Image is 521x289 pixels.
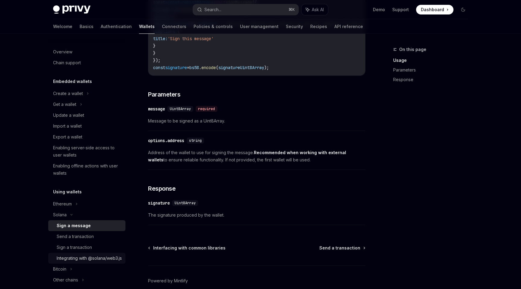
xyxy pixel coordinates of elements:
[48,121,125,132] a: Import a wallet
[148,278,188,284] a: Powered by Mintlify
[149,245,226,251] a: Interfacing with common libraries
[148,90,180,99] span: Parameters
[48,110,125,121] a: Update a wallet
[53,133,82,141] div: Export a wallet
[57,255,122,262] div: Integrating with @solana/web3.js
[334,19,363,34] a: API reference
[319,245,360,251] span: Send a transaction
[148,149,365,164] span: Address of the wallet to use for signing the message. to ensure reliable functionality. If not pr...
[373,7,385,13] a: Demo
[199,65,201,70] span: .
[153,50,156,56] span: }
[201,65,216,70] span: encode
[170,106,191,111] span: Uint8Array
[48,253,125,264] a: Integrating with @solana/web3.js
[53,122,82,130] div: Import a wallet
[48,242,125,253] a: Sign a transaction
[53,48,72,56] div: Overview
[216,65,218,70] span: (
[302,4,328,15] button: Ask AI
[218,65,264,70] span: signatureUint8Array
[139,19,155,34] a: Wallets
[80,19,93,34] a: Basics
[53,276,78,284] div: Other chains
[53,200,72,208] div: Ethereum
[289,7,295,12] span: ⌘ K
[48,142,125,160] a: Enabling server-side access to user wallets
[393,56,473,65] a: Usage
[175,201,196,205] span: Uint8Array
[421,7,444,13] span: Dashboard
[162,19,186,34] a: Connectors
[194,19,233,34] a: Policies & controls
[153,65,165,70] span: const
[187,65,189,70] span: =
[48,231,125,242] a: Send a transaction
[393,65,473,75] a: Parameters
[153,58,160,63] span: });
[148,138,184,144] div: options.address
[48,220,125,231] a: Sign a message
[53,101,76,108] div: Get a wallet
[189,65,199,70] span: bs58
[168,36,213,41] span: 'Sign this message'
[148,184,175,193] span: Response
[53,188,82,195] h5: Using wallets
[53,144,122,159] div: Enabling server-side access to user wallets
[189,138,202,143] span: string
[148,200,170,206] div: signature
[148,211,365,219] span: The signature produced by the wallet.
[101,19,132,34] a: Authentication
[53,59,81,66] div: Chain support
[153,43,156,49] span: }
[48,57,125,68] a: Chain support
[53,112,84,119] div: Update a wallet
[310,19,327,34] a: Recipes
[153,36,168,41] span: title:
[148,106,165,112] div: message
[393,75,473,84] a: Response
[193,4,298,15] button: Search...⌘K
[392,7,409,13] a: Support
[148,117,365,125] span: Message to be signed as a Uint8Array.
[53,90,83,97] div: Create a wallet
[53,162,122,177] div: Enabling offline actions with user wallets
[153,245,226,251] span: Interfacing with common libraries
[319,245,365,251] a: Send a transaction
[48,160,125,179] a: Enabling offline actions with user wallets
[264,65,269,70] span: );
[458,5,468,14] button: Toggle dark mode
[53,5,90,14] img: dark logo
[57,222,91,229] div: Sign a message
[196,106,217,112] div: required
[57,244,92,251] div: Sign a transaction
[53,265,66,273] div: Bitcoin
[240,19,279,34] a: User management
[312,7,324,13] span: Ask AI
[57,233,94,240] div: Send a transaction
[416,5,453,14] a: Dashboard
[204,6,221,13] div: Search...
[286,19,303,34] a: Security
[48,132,125,142] a: Export a wallet
[48,46,125,57] a: Overview
[165,65,187,70] span: signature
[399,46,426,53] span: On this page
[53,78,92,85] h5: Embedded wallets
[53,211,67,218] div: Solana
[53,19,72,34] a: Welcome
